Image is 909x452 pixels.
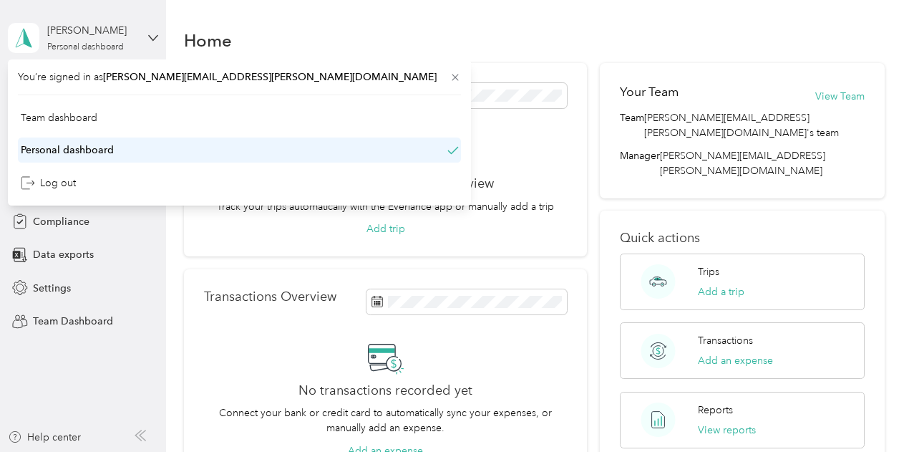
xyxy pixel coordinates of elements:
[815,89,865,104] button: View Team
[644,110,865,140] span: [PERSON_NAME][EMAIL_ADDRESS][PERSON_NAME][DOMAIN_NAME]'s team
[698,264,719,279] p: Trips
[33,314,113,329] span: Team Dashboard
[698,333,753,348] p: Transactions
[620,148,660,178] span: Manager
[33,281,71,296] span: Settings
[47,23,137,38] div: [PERSON_NAME]
[18,69,461,85] span: You’re signed in as
[366,221,405,236] button: Add trip
[620,110,644,140] span: Team
[698,284,744,299] button: Add a trip
[620,83,679,101] h2: Your Team
[204,289,336,304] p: Transactions Overview
[698,353,773,368] button: Add an expense
[33,214,89,229] span: Compliance
[698,403,733,418] p: Reports
[21,110,97,125] div: Team dashboard
[33,247,94,262] span: Data exports
[21,143,114,158] div: Personal dashboard
[47,43,124,52] div: Personal dashboard
[103,71,437,83] span: [PERSON_NAME][EMAIL_ADDRESS][PERSON_NAME][DOMAIN_NAME]
[298,383,472,398] h2: No transactions recorded yet
[21,175,76,191] div: Log out
[184,33,232,48] h1: Home
[660,150,825,177] span: [PERSON_NAME][EMAIL_ADDRESS][PERSON_NAME][DOMAIN_NAME]
[698,423,756,438] button: View reports
[620,231,865,246] p: Quick actions
[217,199,554,214] p: Track your trips automatically with the Everlance app or manually add a trip
[8,430,81,445] button: Help center
[204,405,568,436] p: Connect your bank or credit card to automatically sync your expenses, or manually add an expense.
[829,372,909,452] iframe: Everlance-gr Chat Button Frame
